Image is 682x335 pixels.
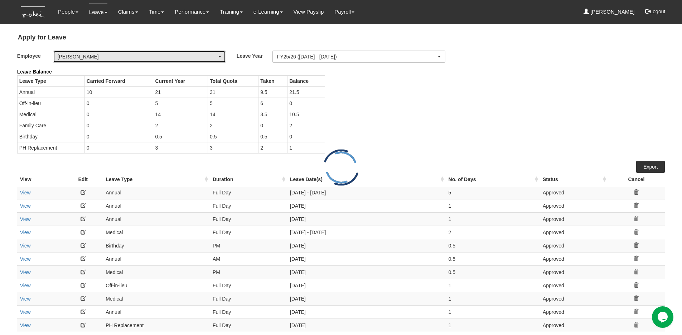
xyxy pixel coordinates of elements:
td: PH Replacement [17,142,84,153]
td: Approved [540,305,608,319]
a: View [20,322,31,328]
td: Approved [540,252,608,265]
td: Full Day [210,319,287,332]
a: Training [220,4,243,20]
td: 1 [446,292,540,305]
button: FY25/26 ([DATE] - [DATE]) [272,51,445,63]
td: 31 [208,86,258,98]
label: Leave Year [237,51,272,61]
td: [DATE] [287,292,446,305]
td: Approved [540,279,608,292]
td: 5 [446,186,540,199]
th: Taken [258,75,287,86]
td: [DATE] [287,319,446,332]
td: Annual [17,86,84,98]
a: Performance [175,4,209,20]
td: 0.5 [446,252,540,265]
td: Birthday [17,131,84,142]
td: Approved [540,186,608,199]
th: Leave Type : activate to sort column ascending [103,173,210,186]
td: Annual [103,305,210,319]
td: 0.5 [208,131,258,142]
th: Status : activate to sort column ascending [540,173,608,186]
td: Off-in-lieu [17,98,84,109]
td: 1 [446,199,540,212]
div: FY25/26 ([DATE] - [DATE]) [277,53,436,60]
td: Annual [103,212,210,226]
td: Medical [103,265,210,279]
a: View [20,190,31,195]
td: 5 [153,98,208,109]
td: 0.5 [446,265,540,279]
td: Approved [540,292,608,305]
td: 2 [446,226,540,239]
td: PH Replacement [103,319,210,332]
td: 9.5 [258,86,287,98]
td: Full Day [210,212,287,226]
a: View [20,296,31,302]
td: [DATE] [287,265,446,279]
td: Off-in-lieu [103,279,210,292]
td: Approved [540,239,608,252]
td: Full Day [210,226,287,239]
a: View [20,230,31,235]
td: 6 [258,98,287,109]
td: Full Day [210,279,287,292]
a: e-Learning [253,4,283,20]
td: [DATE] [287,305,446,319]
td: 1 [287,142,325,153]
label: Employee [17,51,53,61]
div: [PERSON_NAME] [58,53,217,60]
a: View Payslip [294,4,324,20]
a: View [20,203,31,209]
td: 0 [84,120,153,131]
td: 0 [84,142,153,153]
td: 3 [208,142,258,153]
td: Annual [103,186,210,199]
h4: Apply for Leave [17,30,665,45]
td: 0 [84,98,153,109]
td: [DATE] - [DATE] [287,186,446,199]
td: 0 [258,120,287,131]
td: 0 [84,131,153,142]
th: Leave Date(s) : activate to sort column ascending [287,173,446,186]
td: 1 [446,319,540,332]
td: Medical [103,226,210,239]
td: 5 [208,98,258,109]
td: 3.5 [258,109,287,120]
td: Full Day [210,305,287,319]
td: 14 [208,109,258,120]
td: 10 [84,86,153,98]
td: PM [210,239,287,252]
td: Family Care [17,120,84,131]
a: Claims [118,4,138,20]
td: 0 [84,109,153,120]
a: Payroll [334,4,354,20]
th: Duration : activate to sort column ascending [210,173,287,186]
a: View [20,269,31,275]
th: Carried Forward [84,75,153,86]
button: [PERSON_NAME] [53,51,226,63]
a: People [58,4,78,20]
td: Full Day [210,199,287,212]
td: 2 [208,120,258,131]
td: [DATE] [287,279,446,292]
td: [DATE] [287,239,446,252]
td: 1 [446,305,540,319]
td: AM [210,252,287,265]
b: Leave Balance [17,69,52,75]
td: Full Day [210,186,287,199]
td: 0.5 [258,131,287,142]
td: 2 [258,142,287,153]
td: Approved [540,199,608,212]
td: 0 [287,131,325,142]
iframe: chat widget [652,306,675,328]
td: Annual [103,252,210,265]
td: Approved [540,212,608,226]
td: 10.5 [287,109,325,120]
button: Logout [640,3,671,20]
th: Leave Type [17,75,84,86]
td: 1 [446,279,540,292]
td: [DATE] [287,252,446,265]
a: [PERSON_NAME] [584,4,635,20]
